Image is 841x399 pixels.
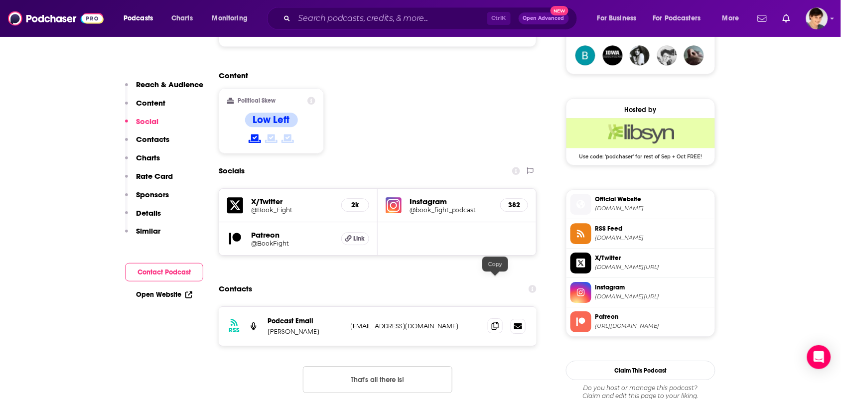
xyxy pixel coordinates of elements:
a: Show notifications dropdown [779,10,794,27]
p: Similar [136,226,160,236]
img: Podchaser - Follow, Share and Rate Podcasts [8,9,104,28]
div: Hosted by [566,106,715,114]
span: Patreon [595,312,711,321]
button: Reach & Audience [125,80,203,98]
p: [EMAIL_ADDRESS][DOMAIN_NAME] [350,322,480,330]
img: Roach [684,45,704,65]
span: Charts [171,11,193,25]
img: iconImage [386,197,402,213]
span: Link [354,235,365,243]
span: twitter.com/Book_Fight [595,264,711,271]
button: Social [125,117,158,135]
a: Link [341,232,369,245]
button: Contact Podcast [125,263,203,281]
p: Social [136,117,158,126]
p: Reach & Audience [136,80,203,89]
span: Instagram [595,283,711,292]
h5: Instagram [410,197,492,206]
span: bookfightpod.com [595,205,711,212]
a: Open Website [136,290,192,299]
h3: RSS [229,326,240,334]
span: X/Twitter [595,254,711,263]
h2: Socials [219,161,245,180]
div: Copy [482,257,508,271]
img: Libsyn Deal: Use code: 'podchaser' for rest of Sep + Oct FREE! [566,118,715,148]
a: RSS Feed[DOMAIN_NAME] [570,223,711,244]
h2: Political Skew [238,97,276,104]
h2: Content [219,71,529,80]
h5: Patreon [251,230,333,240]
button: Sponsors [125,190,169,208]
h5: X/Twitter [251,197,333,206]
a: @BookFight [251,240,333,247]
a: X/Twitter[DOMAIN_NAME][URL] [570,253,711,273]
span: For Business [597,11,637,25]
span: For Podcasters [653,11,701,25]
a: Official Website[DOMAIN_NAME] [570,194,711,215]
button: open menu [117,10,166,26]
p: Podcast Email [268,317,342,325]
a: Patreon[URL][DOMAIN_NAME] [570,311,711,332]
button: open menu [590,10,649,26]
button: Charts [125,153,160,171]
p: Charts [136,153,160,162]
button: Show profile menu [806,7,828,29]
input: Search podcasts, credits, & more... [294,10,487,26]
img: awaitthemessiah [575,45,595,65]
img: LuluIrish [630,45,650,65]
p: Details [136,208,161,218]
img: bohemianpod [657,45,677,65]
img: User Profile [806,7,828,29]
span: New [551,6,568,15]
button: Open AdvancedNew [519,12,569,24]
button: Contacts [125,134,169,153]
a: @book_fight_podcast [410,206,492,214]
span: instagram.com/book_fight_podcast [595,293,711,300]
span: Open Advanced [523,16,564,21]
button: Nothing here. [303,366,452,393]
p: Sponsors [136,190,169,199]
span: Podcasts [124,11,153,25]
p: [PERSON_NAME] [268,327,342,336]
img: uiowapress [603,45,623,65]
span: Official Website [595,195,711,204]
h4: Low Left [253,114,290,126]
a: Instagram[DOMAIN_NAME][URL] [570,282,711,303]
span: Use code: 'podchaser' for rest of Sep + Oct FREE! [566,148,715,160]
h5: 2k [350,201,361,209]
span: Monitoring [212,11,248,25]
a: Show notifications dropdown [754,10,771,27]
span: RSS Feed [595,224,711,233]
span: Logged in as bethwouldknow [806,7,828,29]
button: open menu [647,10,715,26]
button: open menu [205,10,261,26]
button: Rate Card [125,171,173,190]
div: Open Intercom Messenger [807,345,831,369]
span: Ctrl K [487,12,511,25]
div: Search podcasts, credits, & more... [277,7,587,30]
button: Similar [125,226,160,245]
a: @Book_Fight [251,206,333,214]
a: Charts [165,10,199,26]
span: More [722,11,739,25]
button: Content [125,98,165,117]
p: Content [136,98,165,108]
p: Contacts [136,134,169,144]
a: Libsyn Deal: Use code: 'podchaser' for rest of Sep + Oct FREE! [566,118,715,159]
h2: Contacts [219,279,252,298]
span: Do you host or manage this podcast? [566,384,715,392]
span: bookfightpod.libsyn.com [595,234,711,242]
h5: 382 [509,201,520,209]
button: open menu [715,10,752,26]
button: Claim This Podcast [566,361,715,380]
span: https://www.patreon.com/BookFight [595,322,711,330]
p: Rate Card [136,171,173,181]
